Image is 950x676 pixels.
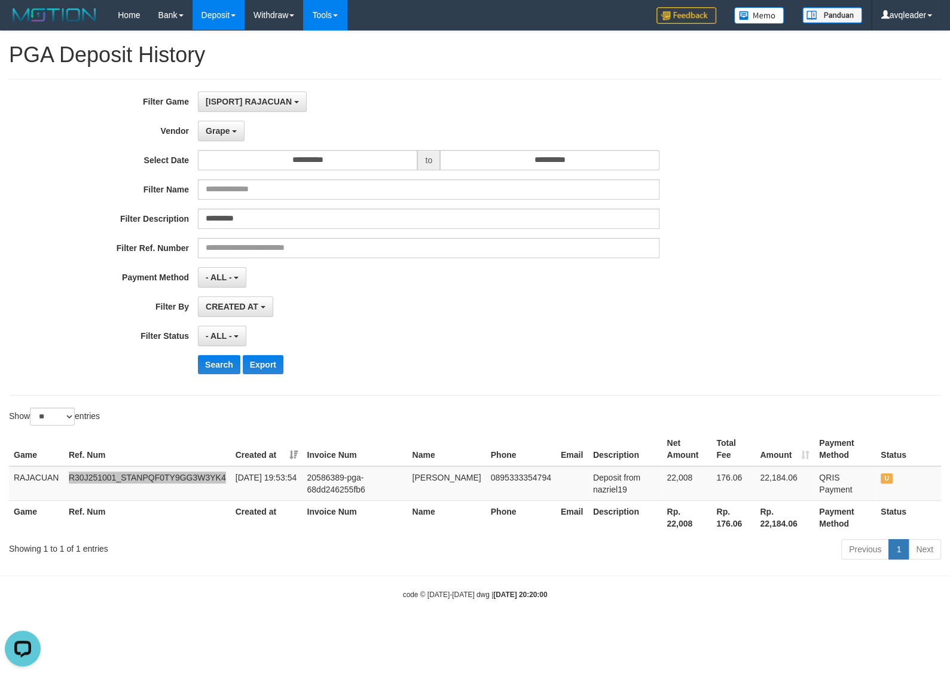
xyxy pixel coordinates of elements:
span: CREATED AT [206,302,258,311]
th: Description [588,500,662,534]
td: Deposit from nazriel19 [588,466,662,501]
td: [DATE] 19:53:54 [231,466,303,501]
span: - ALL - [206,331,232,341]
th: Amount: activate to sort column ascending [755,432,814,466]
select: Showentries [30,408,75,426]
th: Phone [486,432,556,466]
span: to [417,150,440,170]
button: - ALL - [198,267,246,287]
button: Grape [198,121,245,141]
th: Created at: activate to sort column ascending [231,432,303,466]
th: Email [556,432,588,466]
span: Grape [206,126,230,136]
td: 22,184.06 [755,466,814,501]
img: Button%20Memo.svg [734,7,784,24]
th: Name [407,500,485,534]
span: - ALL - [206,273,232,282]
small: code © [DATE]-[DATE] dwg | [403,591,548,599]
td: 176.06 [711,466,755,501]
img: panduan.png [802,7,862,23]
th: Name [407,432,485,466]
th: Invoice Num [302,500,407,534]
img: MOTION_logo.png [9,6,100,24]
th: Game [9,432,64,466]
th: Total Fee [711,432,755,466]
button: Search [198,355,240,374]
th: Invoice Num [302,432,407,466]
th: Net Amount [662,432,711,466]
td: RAJACUAN [9,466,64,501]
th: Rp. 22,008 [662,500,711,534]
button: CREATED AT [198,296,273,317]
strong: [DATE] 20:20:00 [493,591,547,599]
th: Rp. 176.06 [711,500,755,534]
button: Export [243,355,283,374]
th: Status [876,500,941,534]
th: Email [556,500,588,534]
td: 20586389-pga-68dd246255fb6 [302,466,407,501]
button: - ALL - [198,326,246,346]
th: Rp. 22,184.06 [755,500,814,534]
td: 22,008 [662,466,711,501]
img: Feedback.jpg [656,7,716,24]
div: Showing 1 to 1 of 1 entries [9,538,387,555]
a: Next [908,539,941,559]
h1: PGA Deposit History [9,43,941,67]
th: Description [588,432,662,466]
a: Previous [841,539,889,559]
button: [ISPORT] RAJACUAN [198,91,307,112]
th: Status [876,432,941,466]
th: Ref. Num [64,432,231,466]
button: Open LiveChat chat widget [5,5,41,41]
td: 0895333354794 [486,466,556,501]
a: 1 [888,539,909,559]
th: Created at [231,500,303,534]
th: Game [9,500,64,534]
th: Phone [486,500,556,534]
a: R30J251001_STANPQF0TY9GG3W3YK4 [69,473,226,482]
td: [PERSON_NAME] [407,466,485,501]
th: Ref. Num [64,500,231,534]
label: Show entries [9,408,100,426]
span: UNPAID [881,473,893,484]
td: QRIS Payment [814,466,876,501]
span: [ISPORT] RAJACUAN [206,97,292,106]
th: Payment Method [814,500,876,534]
th: Payment Method [814,432,876,466]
